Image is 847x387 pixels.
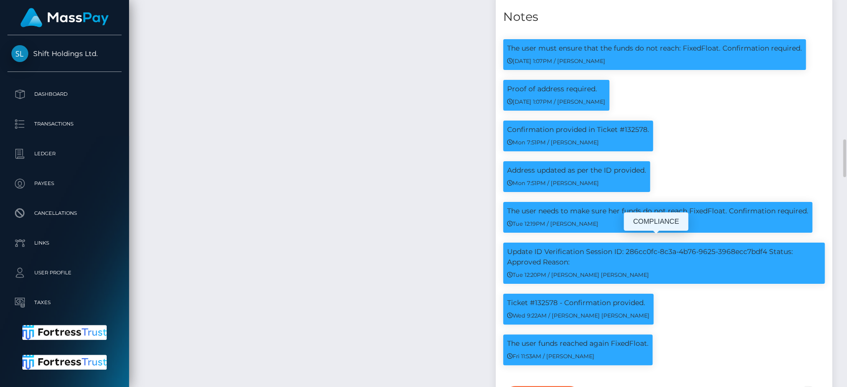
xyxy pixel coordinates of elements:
[11,176,118,191] p: Payees
[507,165,646,176] p: Address updated as per the ID provided.
[11,146,118,161] p: Ledger
[7,171,122,196] a: Payees
[11,236,118,251] p: Links
[22,325,107,340] img: Fortress Trust
[22,355,107,370] img: Fortress Trust
[507,312,650,319] small: Wed 9:22AM / [PERSON_NAME] [PERSON_NAME]
[7,49,122,58] span: Shift Holdings Ltd.
[507,220,598,227] small: Tue 12:19PM / [PERSON_NAME]
[507,58,605,64] small: [DATE] 1:07PM / [PERSON_NAME]
[7,290,122,315] a: Taxes
[11,87,118,102] p: Dashboard
[507,125,649,135] p: Confirmation provided in Ticket #132578.
[7,141,122,166] a: Ledger
[507,338,649,349] p: The user funds reached again FixedFloat.
[507,180,599,187] small: Mon 7:51PM / [PERSON_NAME]
[11,206,118,221] p: Cancellations
[7,201,122,226] a: Cancellations
[507,271,649,278] small: Tue 12:20PM / [PERSON_NAME] [PERSON_NAME]
[507,84,605,94] p: Proof of address required.
[7,260,122,285] a: User Profile
[507,139,599,146] small: Mon 7:51PM / [PERSON_NAME]
[11,45,28,62] img: Shift Holdings Ltd.
[507,206,808,216] p: The user needs to make sure her funds do not reach FixedFloat. Confirmation required.
[7,82,122,107] a: Dashboard
[507,98,605,105] small: [DATE] 1:07PM / [PERSON_NAME]
[7,112,122,136] a: Transactions
[507,43,802,54] p: The user must ensure that the funds do not reach: FixedFloat. Confirmation required.
[503,8,825,26] h4: Notes
[11,117,118,131] p: Transactions
[624,212,688,231] div: COMPLIANCE
[20,8,109,27] img: MassPay Logo
[7,231,122,256] a: Links
[11,295,118,310] p: Taxes
[507,247,821,267] p: Update ID Verification Session ID: 286cc0fc-8c3a-4b76-9625-3968ecc7bdf4 Status: Approved Reason:
[11,265,118,280] p: User Profile
[507,298,650,308] p: Ticket #132578 - Confirmation provided.
[507,353,594,360] small: Fri 11:53AM / [PERSON_NAME]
